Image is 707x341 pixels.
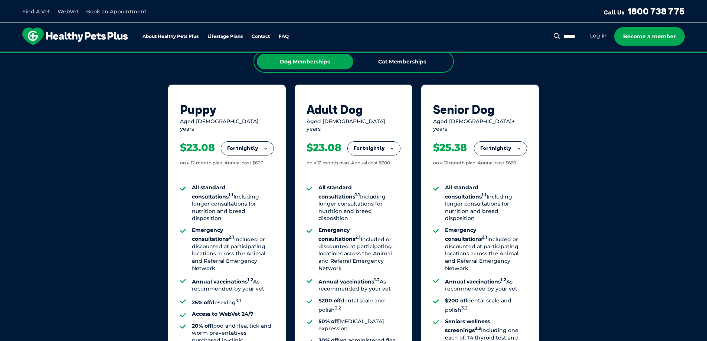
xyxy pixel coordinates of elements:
[482,192,487,197] sup: 1.1
[22,8,50,15] a: Find A Vet
[335,305,341,311] sup: 3.2
[445,276,527,293] li: As recommended by your vet
[318,276,400,293] li: As recommended by your vet
[603,9,625,16] span: Call Us
[192,322,212,329] strong: 20% off
[307,160,390,166] div: on a 12 month plan. Annual cost $600
[445,297,527,314] li: dental scale and polish
[482,235,487,240] sup: 2.1
[58,8,79,15] a: WebVet
[433,141,467,154] div: $25.38
[11,10,40,16] a: Back to Top
[257,54,353,69] div: Dog Memberships
[445,227,527,272] li: Included or discounted at participating locations across the Animal and Referral Emergency Network
[307,141,341,154] div: $23.08
[22,27,128,45] img: hpp-logo
[445,227,487,242] strong: Emergency consultations
[590,32,607,39] a: Log in
[11,36,99,43] a: What payment options are available?
[192,276,274,293] li: As recommended by your vet
[180,102,274,117] div: Puppy
[348,142,400,155] button: Fortnightly
[501,277,506,282] sup: 1.2
[215,52,492,59] span: Proactive, preventative wellness program designed to keep your pet healthier and happier for longer
[192,311,253,317] strong: Access to WebVet 24/7
[252,34,270,39] a: Contact
[461,305,468,311] sup: 3.2
[318,227,361,242] strong: Emergency consultations
[355,235,361,240] sup: 2.1
[552,32,562,40] button: Search
[180,118,274,132] div: Aged [DEMOGRAPHIC_DATA] years
[192,184,274,222] li: Including longer consultations for nutrition and breed disposition
[248,277,253,282] sup: 1.2
[229,192,233,197] sup: 1.1
[229,235,234,240] sup: 2.1
[603,6,685,17] a: Call Us1800 738 775
[192,299,211,306] strong: 25% off
[3,23,105,36] a: Is there any waiting period before I can bring my pet in?
[307,118,400,132] div: Aged [DEMOGRAPHIC_DATA] years
[318,318,338,325] strong: 50% off
[433,160,516,166] div: on a 12 month plan. Annual cost $660
[445,297,467,304] strong: $200 off
[433,118,527,132] div: Aged [DEMOGRAPHIC_DATA]+ years
[192,278,253,285] strong: Annual vaccinations
[180,160,264,166] div: on a 12 month plan. Annual cost $600
[307,102,400,117] div: Adult Dog
[374,277,380,282] sup: 1.2
[318,184,400,222] li: Including longer consultations for nutrition and breed disposition
[445,184,527,222] li: Including longer consultations for nutrition and breed disposition
[318,318,400,332] li: [MEDICAL_DATA] expression
[318,297,341,304] strong: $200 off
[192,184,233,200] strong: All standard consultations
[433,102,527,117] div: Senior Dog
[474,142,527,155] button: Fortnightly
[318,278,380,285] strong: Annual vaccinations
[192,227,274,272] li: Included or discounted at participating locations across the Animal and Referral Emergency Network
[86,8,147,15] a: Book an Appointment
[236,298,241,303] sup: 3.1
[221,142,274,155] button: Fortnightly
[355,192,360,197] sup: 1.1
[318,184,360,200] strong: All standard consultations
[279,34,289,39] a: FAQ
[445,278,506,285] strong: Annual vaccinations
[3,3,108,10] div: Outline
[11,16,76,23] a: Frequently asked questions
[318,297,400,314] li: dental scale and polish
[143,34,199,39] a: About Healthy Pets Plus
[192,297,274,306] li: desexing
[354,54,451,69] div: Cat Memberships
[207,34,243,39] a: Lifestage Plans
[475,326,481,331] sup: 3.3
[180,141,215,154] div: $23.08
[192,227,234,242] strong: Emergency consultations
[3,43,101,56] a: Is there a discount if I have more than one pet?
[445,184,487,200] strong: All standard consultations
[445,318,490,334] strong: Seniors wellness screenings
[318,227,400,272] li: Included or discounted at participating locations across the Animal and Referral Emergency Network
[614,27,685,46] a: Become a member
